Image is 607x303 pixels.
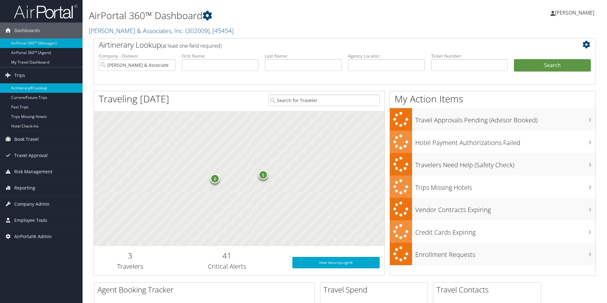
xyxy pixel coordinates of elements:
a: Credit Cards Expiring [390,220,596,243]
span: Travel Approval [14,148,48,163]
a: [PERSON_NAME] & Associates, Inc. [89,26,234,35]
h2: Travel Spend [324,284,428,295]
h2: Airtinerary Lookup [99,39,549,50]
h3: Vendor Contracts Expiring [415,202,596,214]
h3: Credit Cards Expiring [415,225,596,237]
span: Employee Tools [14,212,47,228]
span: Risk Management [14,164,52,180]
h3: Hotel Payment Authorizations Failed [415,135,596,147]
span: AirPortal® Admin [14,229,52,244]
label: Ticket Number: [431,53,508,59]
span: Company Admin [14,196,50,212]
h1: AirPortal 360™ Dashboard [89,9,430,22]
a: Enrollment Requests [390,243,596,265]
a: Vendor Contracts Expiring [390,198,596,220]
h3: Travelers [99,262,162,271]
h3: Travelers Need Help (Safety Check) [415,157,596,169]
span: [PERSON_NAME] [555,9,594,16]
h3: Critical Alerts [171,262,283,271]
button: Search [514,59,591,72]
h3: Enrollment Requests [415,247,596,259]
h2: 3 [99,250,162,261]
a: Trips Missing Hotels [390,176,596,198]
label: Agency Locator: [348,53,425,59]
label: Company - Division: [99,53,176,59]
span: Book Travel [14,131,39,147]
h1: Traveling [DATE] [99,92,169,106]
h3: Trips Missing Hotels [415,180,596,192]
h3: Travel Approvals Pending (Advisor Booked) [415,113,596,125]
h2: Agent Booking Tracker [97,284,314,295]
label: First Name: [182,53,259,59]
span: Trips [14,67,25,83]
img: airportal-logo.png [14,4,77,19]
a: [PERSON_NAME] [550,3,601,22]
a: View SecurityLogic® [292,257,380,268]
h1: My Action Items [390,92,596,106]
span: Reporting [14,180,35,196]
h2: 41 [171,250,283,261]
h2: Travel Contacts [437,284,541,295]
div: 1 [258,170,268,180]
span: Dashboards [14,23,40,38]
span: , [ 45454 ] [210,26,234,35]
a: Hotel Payment Authorizations Failed [390,131,596,153]
div: 2 [210,174,220,183]
span: (at least one field required) [161,42,222,49]
span: ( 302009 ) [185,26,210,35]
label: Last Name: [265,53,342,59]
a: Travel Approvals Pending (Advisor Booked) [390,108,596,131]
input: Search for Traveler [268,94,380,106]
a: Travelers Need Help (Safety Check) [390,153,596,176]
